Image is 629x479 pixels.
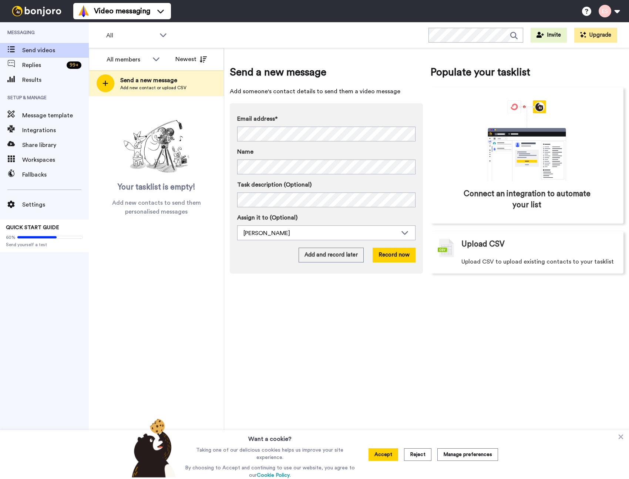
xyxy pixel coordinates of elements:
[369,448,398,461] button: Accept
[22,46,89,55] span: Send videos
[230,65,423,80] span: Send a new message
[471,100,582,181] div: animation
[243,229,397,238] div: [PERSON_NAME]
[373,248,416,262] button: Record now
[230,87,423,96] span: Add someone's contact details to send them a video message
[6,242,83,248] span: Send yourself a test
[22,155,89,164] span: Workspaces
[120,76,186,85] span: Send a new message
[461,257,614,266] span: Upload CSV to upload existing contacts to your tasklist
[430,65,623,80] span: Populate your tasklist
[106,31,156,40] span: All
[237,114,416,123] label: Email address*
[531,28,567,43] button: Invite
[120,117,194,176] img: ready-set-action.png
[299,248,364,262] button: Add and record later
[237,147,253,156] span: Name
[437,448,498,461] button: Manage preferences
[94,6,150,16] span: Video messaging
[248,430,292,443] h3: Want a cookie?
[183,464,357,479] p: By choosing to Accept and continuing to use our website, you agree to our .
[22,170,89,179] span: Fallbacks
[183,446,357,461] p: Taking one of our delicious cookies helps us improve your site experience.
[257,473,290,478] a: Cookie Policy
[125,418,180,478] img: bear-with-cookie.png
[237,213,416,222] label: Assign it to (Optional)
[461,239,505,250] span: Upload CSV
[170,52,212,67] button: Newest
[118,182,195,193] span: Your tasklist is empty!
[237,180,416,189] label: Task description (Optional)
[6,225,59,230] span: QUICK START GUIDE
[22,61,64,70] span: Replies
[22,200,89,209] span: Settings
[404,448,431,461] button: Reject
[78,5,90,17] img: vm-color.svg
[120,85,186,91] span: Add new contact or upload CSV
[6,234,16,240] span: 60%
[22,141,89,150] span: Share library
[574,28,617,43] button: Upgrade
[9,6,64,16] img: bj-logo-header-white.svg
[22,111,89,120] span: Message template
[438,239,454,257] img: csv-grey.png
[22,76,89,84] span: Results
[100,198,213,216] span: Add new contacts to send them personalised messages
[67,61,81,69] div: 99 +
[22,126,89,135] span: Integrations
[107,55,149,64] div: All members
[462,188,592,211] span: Connect an integration to automate your list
